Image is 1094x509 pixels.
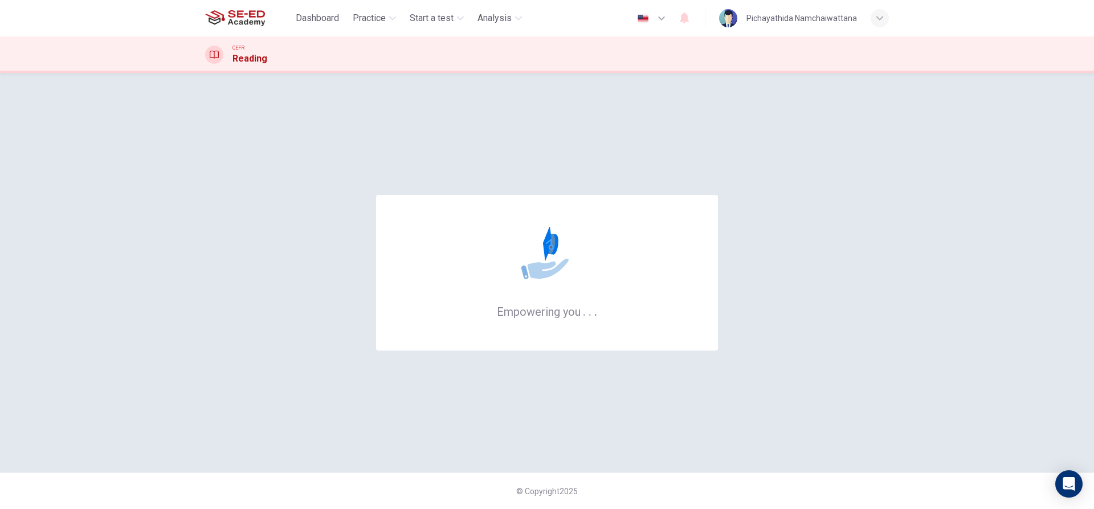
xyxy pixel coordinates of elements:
span: CEFR [232,44,244,52]
h6: Empowering you [497,304,598,319]
span: © Copyright 2025 [516,487,578,496]
button: Analysis [473,8,526,28]
h6: . [594,301,598,320]
h6: . [582,301,586,320]
button: Start a test [405,8,468,28]
a: SE-ED Academy logo [205,7,291,30]
h6: . [588,301,592,320]
img: Profile picture [719,9,737,27]
button: Dashboard [291,8,344,28]
span: Start a test [410,11,454,25]
img: SE-ED Academy logo [205,7,265,30]
span: Dashboard [296,11,339,25]
div: Open Intercom Messenger [1055,470,1083,498]
button: Practice [348,8,401,28]
div: Pichayathida Namchaiwattana [746,11,857,25]
h1: Reading [232,52,267,66]
span: Practice [353,11,386,25]
img: en [636,14,650,23]
span: Analysis [477,11,512,25]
